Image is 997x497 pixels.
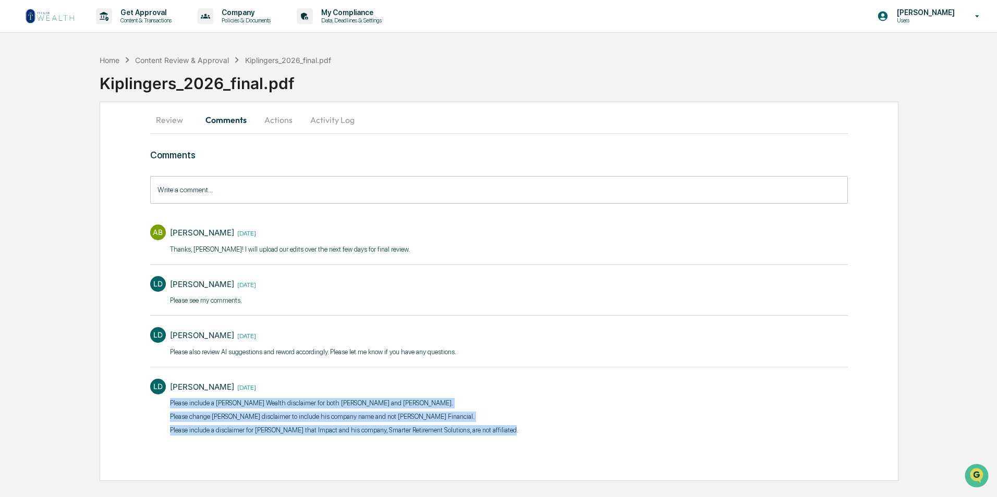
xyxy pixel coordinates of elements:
a: 🔎Data Lookup [6,147,70,166]
div: Kiplingers_2026_final.pdf [245,56,331,65]
p: Please include a [PERSON_NAME] Wealth disclaimer for both [PERSON_NAME] and [PERSON_NAME]. [170,398,518,408]
div: Start new chat [35,80,171,90]
img: logo [25,8,75,24]
p: Please also review AI suggestions and reword accordingly. Please let me know if you have any ques... [170,347,456,357]
time: Monday, September 15, 2025 at 1:22:49 PM MDT [234,280,256,289]
p: Data, Deadlines & Settings [313,17,387,24]
time: Monday, September 15, 2025 at 1:22:23 PM MDT [234,331,256,340]
div: Content Review & Approval [135,56,229,65]
button: Activity Log [302,107,363,132]
button: Start new chat [177,83,190,95]
p: Please see my comments.​ [170,295,256,306]
span: Preclearance [21,131,67,142]
span: Data Lookup [21,151,66,161]
img: 1746055101610-c473b297-6a78-478c-a979-82029cc54cd1 [10,80,29,98]
div: LD [150,379,166,394]
div: [PERSON_NAME] [170,330,234,340]
button: Review [150,107,197,132]
p: [PERSON_NAME] [889,8,960,17]
time: Monday, September 15, 2025 at 1:26:58 PM MDT [234,228,256,237]
time: Monday, September 15, 2025 at 1:21:25 PM MDT [234,382,256,391]
div: [PERSON_NAME] [170,382,234,392]
span: Attestations [86,131,129,142]
p: Get Approval [112,8,177,17]
button: Comments [197,107,255,132]
p: How can we help? [10,22,190,39]
div: [PERSON_NAME] [170,228,234,238]
div: Home [100,56,119,65]
h3: Comments [150,150,848,160]
a: 🗄️Attestations [71,127,133,146]
span: Pylon [104,177,126,184]
p: Company [213,8,276,17]
div: LD [150,327,166,343]
p: Content & Transactions [112,17,177,24]
p: Please include a disclaimer for [PERSON_NAME] that Impact and his company, Smarter Retirement Sol... [170,425,518,436]
p: Policies & Documents [213,17,276,24]
div: [PERSON_NAME] [170,279,234,289]
div: We're available if you need us! [35,90,132,98]
div: secondary tabs example [150,107,848,132]
iframe: Open customer support [964,463,992,491]
div: Kiplingers_2026_final.pdf [100,66,997,93]
div: 🖐️ [10,132,19,141]
div: 🗄️ [76,132,84,141]
p: My Compliance [313,8,387,17]
p: Users [889,17,960,24]
div: AB [150,225,166,240]
a: Powered byPylon [74,176,126,184]
p: Thanks, [PERSON_NAME]! I will upload our edits over the next few days for final review. ​ [170,244,411,255]
div: LD [150,276,166,292]
p: Please change [PERSON_NAME] disclaimer to include his company name and not [PERSON_NAME] Financial. [170,412,518,422]
button: Actions [255,107,302,132]
a: 🖐️Preclearance [6,127,71,146]
div: 🔎 [10,152,19,160]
